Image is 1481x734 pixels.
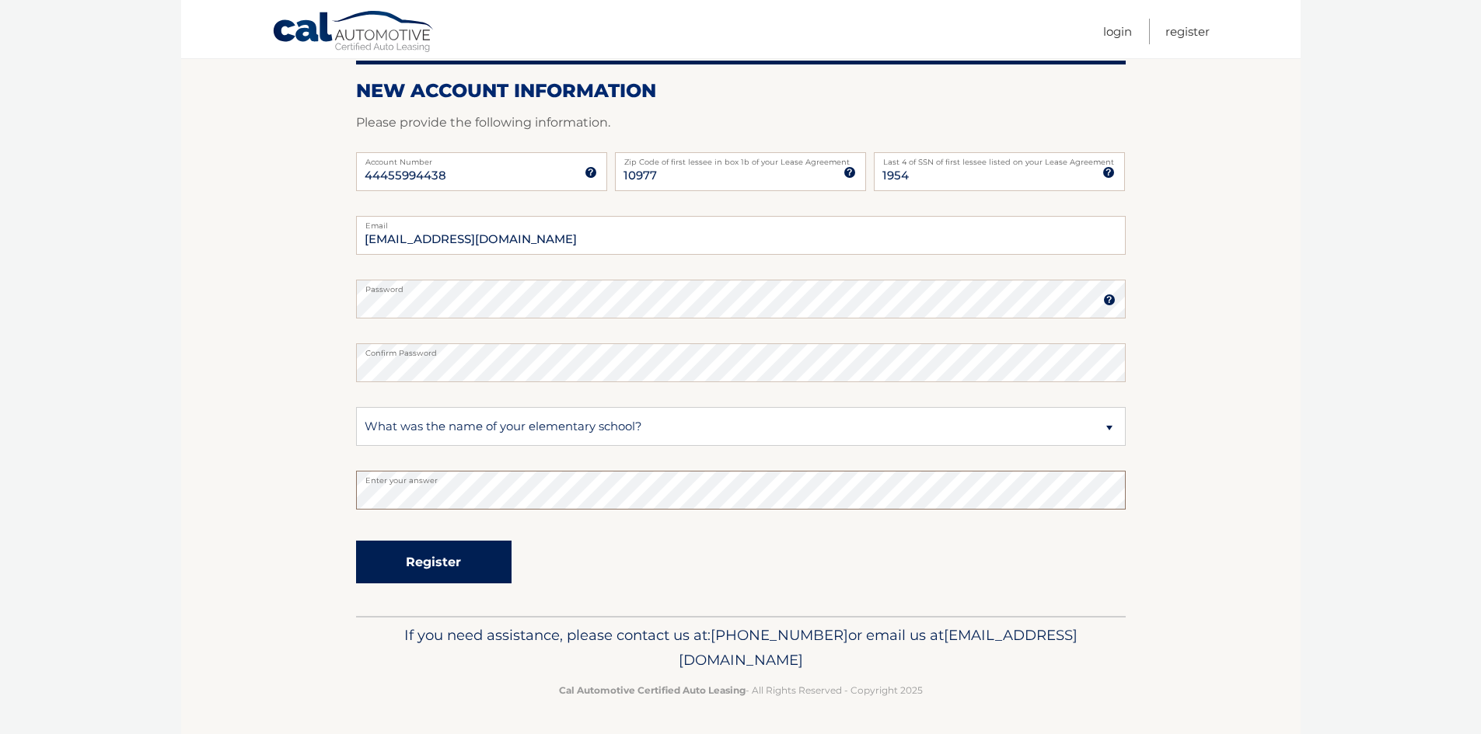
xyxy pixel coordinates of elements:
label: Enter your answer [356,471,1126,483]
label: Zip Code of first lessee in box 1b of your Lease Agreement [615,152,866,165]
h2: New Account Information [356,79,1126,103]
label: Confirm Password [356,343,1126,356]
img: tooltip.svg [1102,166,1115,179]
input: SSN or EIN (last 4 digits only) [874,152,1125,191]
p: If you need assistance, please contact us at: or email us at [366,623,1116,673]
a: Login [1103,19,1132,44]
a: Register [1165,19,1210,44]
label: Password [356,280,1126,292]
input: Email [356,216,1126,255]
p: - All Rights Reserved - Copyright 2025 [366,682,1116,698]
p: Please provide the following information. [356,112,1126,134]
img: tooltip.svg [844,166,856,179]
button: Register [356,541,512,583]
a: Cal Automotive [272,10,435,55]
input: Zip Code [615,152,866,191]
strong: Cal Automotive Certified Auto Leasing [559,684,746,696]
span: [PHONE_NUMBER] [711,626,848,644]
label: Email [356,216,1126,228]
img: tooltip.svg [1103,294,1116,306]
img: tooltip.svg [585,166,597,179]
span: [EMAIL_ADDRESS][DOMAIN_NAME] [679,626,1078,669]
label: Account Number [356,152,607,165]
input: Account Number [356,152,607,191]
label: Last 4 of SSN of first lessee listed on your Lease Agreement [874,152,1125,165]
